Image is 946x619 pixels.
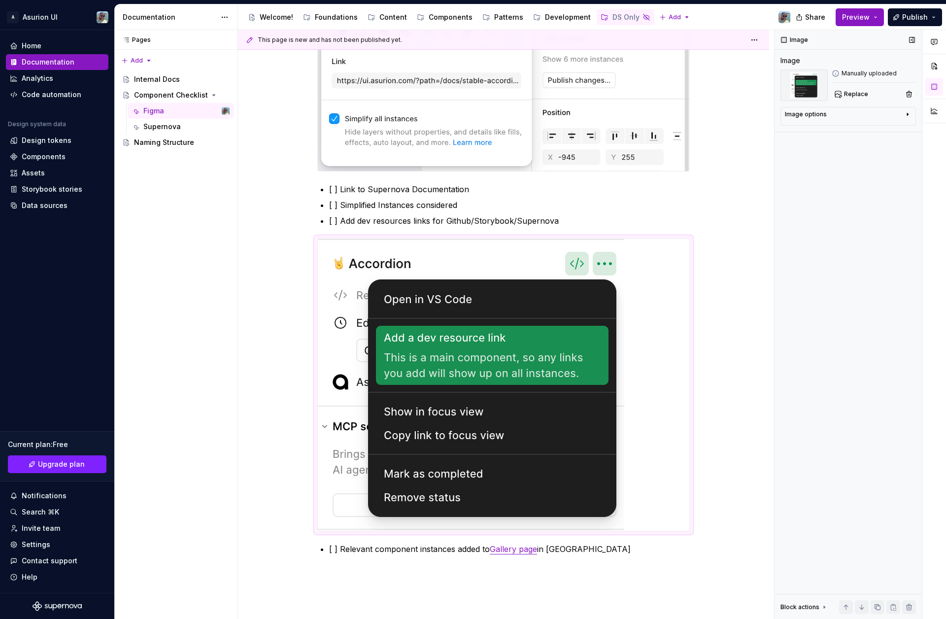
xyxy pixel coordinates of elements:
[23,12,58,22] div: Asurion UI
[780,603,819,611] div: Block actions
[780,56,800,66] div: Image
[222,107,230,115] img: Cody
[6,181,108,197] a: Storybook stories
[6,165,108,181] a: Assets
[118,87,234,103] a: Component Checklist
[844,90,868,98] span: Replace
[329,543,690,555] p: [ ] Relevant component instances added to in [GEOGRAPHIC_DATA]
[22,57,74,67] div: Documentation
[6,133,108,148] a: Design tokens
[22,136,71,145] div: Design tokens
[780,600,828,614] div: Block actions
[244,7,654,27] div: Page tree
[785,110,827,118] div: Image options
[128,103,234,119] a: FigmaCody
[22,73,53,83] div: Analytics
[6,198,108,213] a: Data sources
[22,540,50,550] div: Settings
[22,90,81,100] div: Code automation
[22,507,59,517] div: Search ⌘K
[22,184,82,194] div: Storybook stories
[123,12,216,22] div: Documentation
[902,12,928,22] span: Publish
[22,491,67,501] div: Notifications
[258,36,402,44] span: This page is new and has not been published yet.
[97,11,108,23] img: Cody
[22,41,41,51] div: Home
[143,106,164,116] div: Figma
[6,38,108,54] a: Home
[22,556,77,566] div: Contact support
[22,572,37,582] div: Help
[597,9,654,25] a: DS Only
[22,523,60,533] div: Invite team
[778,11,790,23] img: Cody
[143,122,181,132] div: Supernova
[244,9,297,25] a: Welcome!
[6,54,108,70] a: Documentation
[429,12,473,22] div: Components
[791,8,832,26] button: Share
[842,12,870,22] span: Preview
[6,488,108,504] button: Notifications
[805,12,825,22] span: Share
[413,9,476,25] a: Components
[545,12,591,22] div: Development
[329,183,690,195] p: [ ] Link to Supernova Documentation
[780,69,828,101] img: 7e2b4742-5b33-4e88-880b-a314f37e4ce8.png
[529,9,595,25] a: Development
[6,70,108,86] a: Analytics
[6,87,108,103] a: Code automation
[329,199,690,211] p: [ ] Simplified Instances considered
[22,152,66,162] div: Components
[7,11,19,23] div: A
[118,71,234,150] div: Page tree
[299,9,362,25] a: Foundations
[656,10,693,24] button: Add
[318,239,624,531] img: 7e2b4742-5b33-4e88-880b-a314f37e4ce8.png
[118,71,234,87] a: Internal Docs
[118,135,234,150] a: Naming Structure
[134,74,180,84] div: Internal Docs
[134,90,208,100] div: Component Checklist
[131,57,143,65] span: Add
[22,201,68,210] div: Data sources
[494,12,523,22] div: Patterns
[8,440,106,449] div: Current plan : Free
[669,13,681,21] span: Add
[38,459,85,469] span: Upgrade plan
[329,215,690,227] p: [ ] Add dev resources links for Github/Storybook/Supernova
[134,138,194,147] div: Naming Structure
[379,12,407,22] div: Content
[22,168,45,178] div: Assets
[33,601,82,611] svg: Supernova Logo
[6,537,108,552] a: Settings
[785,110,912,122] button: Image options
[478,9,527,25] a: Patterns
[836,8,884,26] button: Preview
[8,455,106,473] button: Upgrade plan
[118,54,155,68] button: Add
[6,569,108,585] button: Help
[128,119,234,135] a: Supernova
[612,12,640,22] div: DS Only
[6,149,108,165] a: Components
[6,520,108,536] a: Invite team
[364,9,411,25] a: Content
[490,544,537,554] a: Gallery page
[888,8,942,26] button: Publish
[832,87,873,101] button: Replace
[832,69,916,77] div: Manually uploaded
[118,36,151,44] div: Pages
[6,553,108,569] button: Contact support
[315,12,358,22] div: Foundations
[6,504,108,520] button: Search ⌘K
[2,6,112,28] button: AAsurion UICody
[8,120,66,128] div: Design system data
[260,12,293,22] div: Welcome!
